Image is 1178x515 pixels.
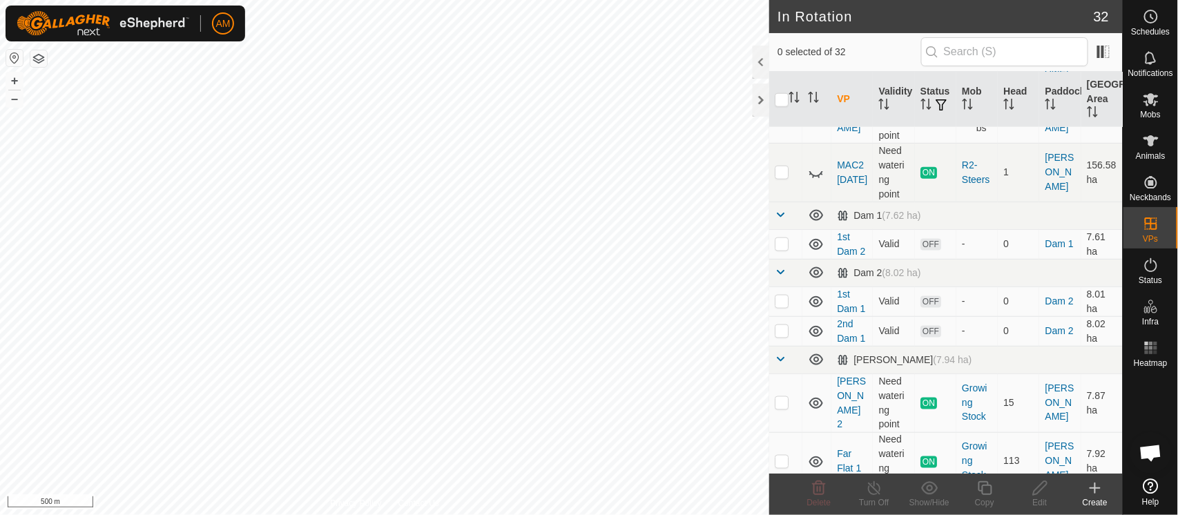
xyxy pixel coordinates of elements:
span: OFF [920,239,941,251]
td: Valid [873,316,914,346]
span: Mobs [1141,110,1161,119]
a: [PERSON_NAME] [1045,152,1074,192]
span: OFF [920,296,941,308]
a: Open chat [1130,432,1172,474]
div: Create [1068,496,1123,509]
td: 0 [998,229,1039,259]
div: - [962,324,992,338]
a: MAC2 [DATE] [837,159,867,185]
a: Dam 2 [1045,325,1073,336]
div: - [962,237,992,251]
span: Animals [1136,152,1166,160]
a: Dam 2 [1045,295,1073,307]
a: [PERSON_NAME] 2 [837,376,866,430]
button: Map Layers [30,50,47,67]
div: [PERSON_NAME] [837,354,972,366]
span: Neckbands [1130,193,1171,202]
p-sorticon: Activate to sort [789,94,800,105]
a: Privacy Policy [330,497,382,509]
div: Turn Off [847,496,902,509]
span: ON [920,167,937,179]
div: - [962,294,992,309]
td: Valid [873,229,914,259]
span: Notifications [1128,69,1173,77]
td: 15 [998,373,1039,432]
th: Head [998,72,1039,128]
div: Show/Hide [902,496,957,509]
a: Dam 1 [1045,238,1073,249]
div: Copy [957,496,1012,509]
div: Growing Stock [962,381,992,425]
span: 32 [1094,6,1109,27]
a: [PERSON_NAME] [1045,382,1074,422]
td: 0 [998,286,1039,316]
p-sorticon: Activate to sort [878,101,889,112]
span: 0 selected of 32 [778,45,920,59]
span: ON [920,398,937,409]
span: Delete [807,498,831,507]
a: 1st Dam 1 [837,289,865,314]
span: Heatmap [1134,359,1168,367]
p-sorticon: Activate to sort [920,101,931,112]
td: 7.61 ha [1081,229,1123,259]
p-sorticon: Activate to sort [1003,101,1014,112]
td: Valid [873,286,914,316]
a: 1st Dam 2 [837,231,865,257]
td: 7.92 ha [1081,432,1123,491]
span: (8.02 ha) [882,267,920,278]
td: Need watering point [873,432,914,491]
td: Need watering point [873,373,914,432]
th: Paddock [1039,72,1081,128]
td: 0 [998,316,1039,346]
th: [GEOGRAPHIC_DATA] Area [1081,72,1123,128]
button: Reset Map [6,50,23,66]
img: Gallagher Logo [17,11,189,36]
div: Growing Stock [962,440,992,483]
td: Need watering point [873,143,914,202]
span: ON [920,456,937,468]
a: Contact Us [398,497,439,509]
button: – [6,90,23,107]
td: 1 [998,143,1039,202]
a: 2nd Dam 1 [837,318,865,344]
td: 113 [998,432,1039,491]
div: Dam 2 [837,267,920,279]
th: Mob [956,72,998,128]
span: Status [1139,276,1162,284]
h2: In Rotation [778,8,1094,25]
span: AM [216,17,231,31]
td: 156.58 ha [1081,143,1123,202]
span: Infra [1142,318,1159,326]
input: Search (S) [921,37,1088,66]
div: Edit [1012,496,1068,509]
span: Schedules [1131,28,1170,36]
p-sorticon: Activate to sort [962,101,973,112]
span: Help [1142,498,1159,506]
a: Help [1123,473,1178,512]
div: Dam 1 [837,210,920,222]
span: (7.62 ha) [882,210,920,221]
span: OFF [920,326,941,338]
th: Validity [873,72,914,128]
a: Far Flat 1 [837,449,861,474]
th: Status [915,72,956,128]
button: + [6,72,23,89]
span: (7.94 ha) [933,354,972,365]
p-sorticon: Activate to sort [808,94,819,105]
div: R2-Steers [962,158,992,187]
p-sorticon: Activate to sort [1045,101,1056,112]
p-sorticon: Activate to sort [1087,108,1098,119]
td: 7.87 ha [1081,373,1123,432]
th: VP [831,72,873,128]
td: 8.01 ha [1081,286,1123,316]
td: 8.02 ha [1081,316,1123,346]
a: [PERSON_NAME] [1045,441,1074,481]
span: VPs [1143,235,1158,243]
